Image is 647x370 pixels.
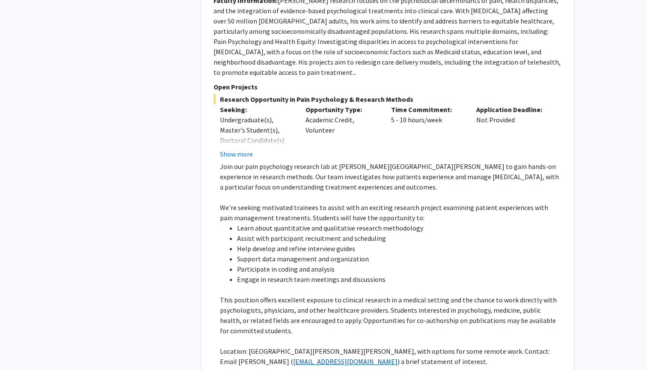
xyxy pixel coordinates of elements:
li: Engage in research team meetings and discussions [237,274,562,284]
p: We're seeking motivated trainees to assist with an exciting research project examining patient ex... [220,202,562,223]
p: Location: [GEOGRAPHIC_DATA][PERSON_NAME][PERSON_NAME], with options for some remote work. Contact... [220,346,562,367]
button: Show more [220,149,253,159]
p: Opportunity Type: [306,104,378,115]
p: Open Projects [214,82,562,92]
li: Help develop and refine interview guides [237,243,562,254]
p: This position offers excellent exposure to clinical research in a medical setting and the chance ... [220,295,562,336]
div: Undergraduate(s), Master's Student(s), Doctoral Candidate(s) (PhD, MD, DMD, PharmD, etc.), Postdo... [220,115,293,217]
li: Assist with participant recruitment and scheduling [237,233,562,243]
div: Academic Credit, Volunteer [299,104,385,159]
li: Support data management and organization [237,254,562,264]
p: Join our pain psychology research lab at [PERSON_NAME][GEOGRAPHIC_DATA][PERSON_NAME] to gain hand... [220,161,562,192]
p: Application Deadline: [476,104,549,115]
p: Time Commitment: [391,104,464,115]
li: Learn about quantitative and qualitative research methodology [237,223,562,233]
iframe: Chat [6,332,36,364]
p: Seeking: [220,104,293,115]
li: Participate in coding and analysis [237,264,562,274]
span: Research Opportunity in Pain Psychology & Research Methods [214,94,562,104]
div: 5 - 10 hours/week [385,104,470,159]
a: [EMAIL_ADDRESS][DOMAIN_NAME] [293,357,398,366]
div: Not Provided [470,104,555,159]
